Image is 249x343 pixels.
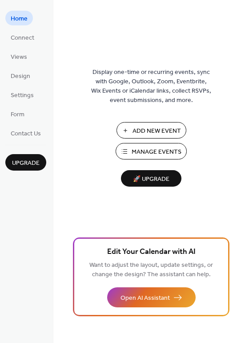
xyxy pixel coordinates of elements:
[5,11,33,25] a: Home
[12,159,40,168] span: Upgrade
[11,14,28,24] span: Home
[133,127,181,136] span: Add New Event
[116,143,187,159] button: Manage Events
[120,294,170,303] span: Open AI Assistant
[11,91,34,100] span: Settings
[89,259,213,281] span: Want to adjust the layout, update settings, or change the design? The assistant can help.
[5,126,46,140] a: Contact Us
[5,68,36,83] a: Design
[11,72,30,81] span: Design
[5,154,46,171] button: Upgrade
[11,53,27,62] span: Views
[107,246,196,258] span: Edit Your Calendar with AI
[5,30,40,45] a: Connect
[116,122,186,139] button: Add New Event
[121,170,181,187] button: 🚀 Upgrade
[91,68,211,105] span: Display one-time or recurring events, sync with Google, Outlook, Zoom, Eventbrite, Wix Events or ...
[5,49,32,64] a: Views
[11,33,34,43] span: Connect
[11,110,24,119] span: Form
[107,287,196,307] button: Open AI Assistant
[132,147,181,157] span: Manage Events
[5,106,30,121] a: Form
[126,173,176,185] span: 🚀 Upgrade
[5,87,39,102] a: Settings
[11,129,41,139] span: Contact Us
